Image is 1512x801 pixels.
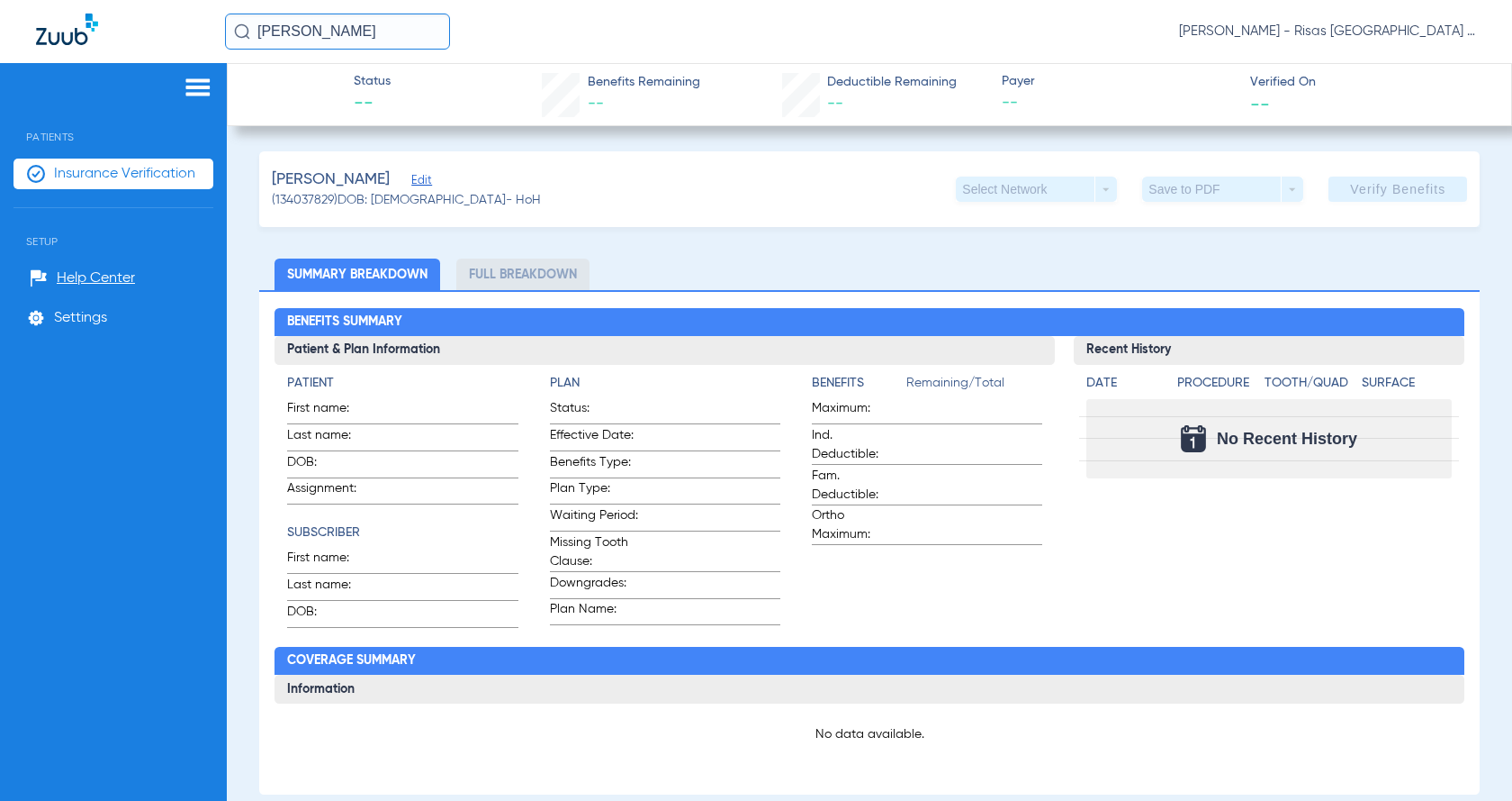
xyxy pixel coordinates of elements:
[588,73,700,92] span: Benefits Remaining
[812,506,900,544] span: Ortho Maximum:
[287,603,375,627] span: DOB:
[1074,336,1464,365] h3: Recent History
[354,72,391,91] span: Status
[1181,425,1206,452] img: Calendar
[13,104,213,143] span: Patients
[287,523,517,542] h4: Subscriber
[272,191,541,210] span: (134037829) DOB: [DEMOGRAPHIC_DATA] - HoH
[812,374,906,399] app-breakdown-title: Benefits
[550,479,638,504] span: Plan Type:
[30,269,135,287] a: Help Center
[550,374,780,393] h4: Plan
[588,96,604,112] span: --
[1362,374,1452,393] h4: Surface
[54,165,195,183] span: Insurance Verification
[1422,715,1512,801] iframe: Chat Widget
[827,73,957,92] span: Deductible Remaining
[54,309,107,327] span: Settings
[550,506,638,531] span: Waiting Period:
[1264,374,1354,393] h4: Tooth/Quad
[354,92,391,117] span: --
[287,725,1452,743] p: No data available.
[1177,374,1258,393] h4: Procedure
[1179,23,1476,41] span: [PERSON_NAME] - Risas [GEOGRAPHIC_DATA] General
[1250,73,1483,92] span: Verified On
[274,308,1464,337] h2: Benefits Summary
[1086,374,1162,399] app-breakdown-title: Date
[550,453,638,478] span: Benefits Type:
[272,168,390,191] span: [PERSON_NAME]
[287,479,375,504] span: Assignment:
[274,259,440,290] li: Summary Breakdown
[36,14,98,45] img: Zuub Logo
[274,647,1464,676] h2: Coverage Summary
[456,259,589,290] li: Full Breakdown
[1250,94,1270,113] span: --
[274,336,1055,365] h3: Patient & Plan Information
[1002,92,1235,114] span: --
[287,576,375,600] span: Last name:
[1086,374,1162,393] h4: Date
[57,269,135,287] span: Help Center
[287,374,517,393] h4: Patient
[812,374,906,393] h4: Benefits
[550,533,638,571] span: Missing Tooth Clause:
[287,549,375,573] span: First name:
[550,574,638,598] span: Downgrades:
[1264,374,1354,399] app-breakdown-title: Tooth/Quad
[287,453,375,478] span: DOB:
[1002,72,1235,91] span: Payer
[550,600,638,624] span: Plan Name:
[1362,374,1452,399] app-breakdown-title: Surface
[1217,430,1357,448] span: No Recent History
[234,23,250,40] img: Search Icon
[550,426,638,451] span: Effective Date:
[13,208,213,248] span: Setup
[827,96,843,112] span: --
[1177,374,1258,399] app-breakdown-title: Procedure
[274,675,1464,704] h3: Information
[225,14,450,50] input: Search for patients
[184,77,212,98] img: hamburger-icon
[812,399,900,423] span: Maximum:
[287,426,375,451] span: Last name:
[812,426,900,464] span: Ind. Deductible:
[550,399,638,423] span: Status:
[411,174,427,191] span: Edit
[812,467,900,505] span: Fam. Deductible:
[906,374,1042,399] span: Remaining/Total
[287,399,375,423] span: First name:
